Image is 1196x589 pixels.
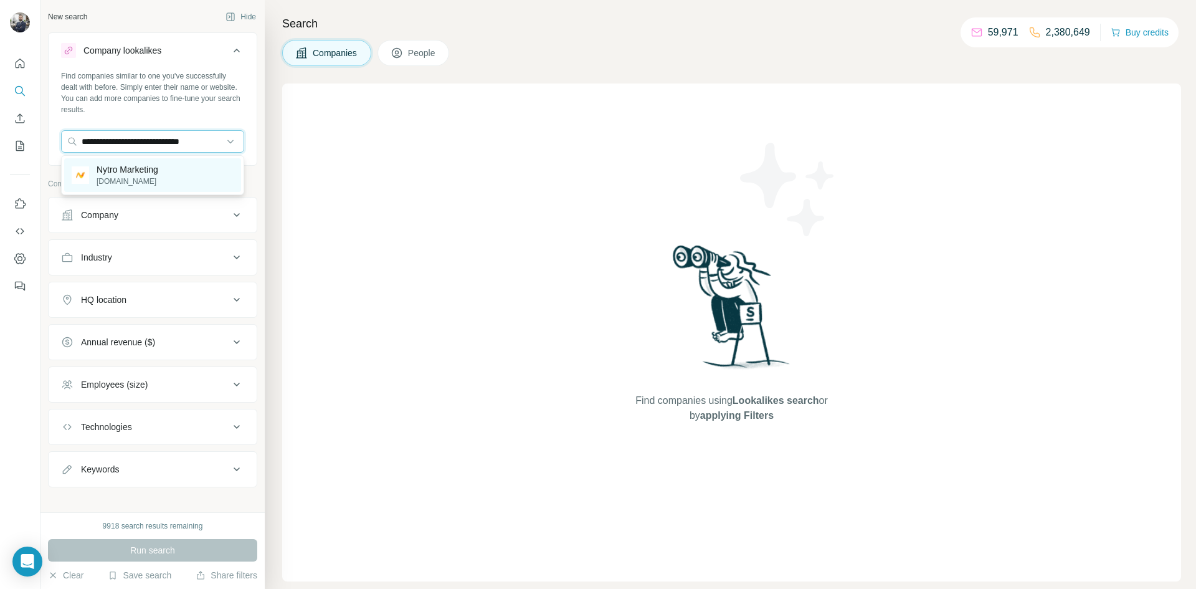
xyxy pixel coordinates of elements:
[81,336,155,348] div: Annual revenue ($)
[81,209,118,221] div: Company
[10,52,30,75] button: Quick start
[108,569,171,582] button: Save search
[49,327,257,357] button: Annual revenue ($)
[10,80,30,102] button: Search
[667,242,797,381] img: Surfe Illustration - Woman searching with binoculars
[732,133,844,246] img: Surfe Illustration - Stars
[83,44,161,57] div: Company lookalikes
[48,178,257,189] p: Company information
[81,294,126,306] div: HQ location
[196,569,257,582] button: Share filters
[81,251,112,264] div: Industry
[12,547,42,577] div: Open Intercom Messenger
[10,247,30,270] button: Dashboard
[408,47,437,59] span: People
[10,193,30,215] button: Use Surfe on LinkedIn
[10,12,30,32] img: Avatar
[81,421,132,433] div: Technologies
[48,569,83,582] button: Clear
[1111,24,1169,41] button: Buy credits
[733,395,819,406] span: Lookalikes search
[72,166,89,184] img: Nytro Marketing
[49,412,257,442] button: Technologies
[10,135,30,157] button: My lists
[49,370,257,400] button: Employees (size)
[632,393,831,423] span: Find companies using or by
[61,70,244,115] div: Find companies similar to one you've successfully dealt with before. Simply enter their name or w...
[1046,25,1090,40] p: 2,380,649
[97,163,158,176] p: Nytro Marketing
[49,200,257,230] button: Company
[700,410,774,421] span: applying Filters
[49,242,257,272] button: Industry
[97,176,158,187] p: [DOMAIN_NAME]
[313,47,358,59] span: Companies
[988,25,1018,40] p: 59,971
[10,275,30,297] button: Feedback
[10,220,30,242] button: Use Surfe API
[10,107,30,130] button: Enrich CSV
[282,15,1181,32] h4: Search
[49,285,257,315] button: HQ location
[81,463,119,476] div: Keywords
[49,454,257,484] button: Keywords
[217,7,265,26] button: Hide
[103,520,203,532] div: 9918 search results remaining
[81,378,148,391] div: Employees (size)
[49,36,257,70] button: Company lookalikes
[48,11,87,22] div: New search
